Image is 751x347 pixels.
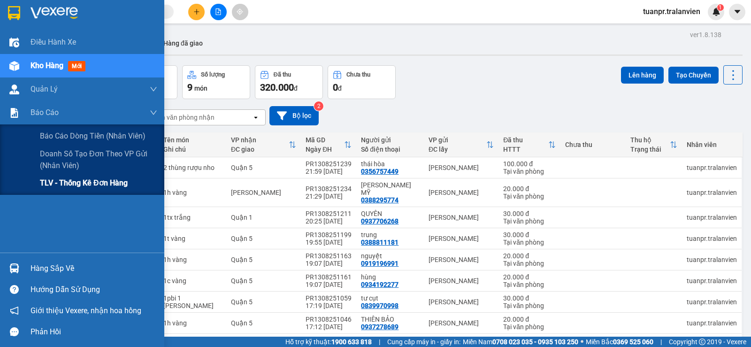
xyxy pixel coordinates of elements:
[255,65,323,99] button: Đã thu320.000đ
[231,146,289,153] div: ĐC giao
[226,132,301,157] th: Toggle SortBy
[361,252,419,260] div: nguyệt
[9,108,19,118] img: solution-icon
[699,339,705,345] span: copyright
[503,337,556,344] div: 50.000 đ
[503,260,556,267] div: Tại văn phòng
[387,337,460,347] span: Cung cấp máy in - giấy in:
[31,83,58,95] span: Quản Lý
[361,231,419,239] div: trung
[346,71,370,78] div: Chưa thu
[636,6,708,17] span: tuanpr.tralanvien
[503,281,556,288] div: Tại văn phòng
[503,146,548,153] div: HTTT
[10,306,19,315] span: notification
[379,337,380,347] span: |
[565,141,621,148] div: Chưa thu
[498,132,560,157] th: Toggle SortBy
[690,30,721,40] div: ver 1.8.138
[210,4,227,20] button: file-add
[306,217,352,225] div: 20:25 [DATE]
[306,260,352,267] div: 19:07 [DATE]
[429,164,494,171] div: [PERSON_NAME]
[31,36,76,48] span: Điều hành xe
[163,256,222,263] div: 1h vàng
[503,273,556,281] div: 20.000 đ
[31,283,157,297] div: Hướng dẫn sử dụng
[361,302,398,309] div: 0839970998
[269,106,319,125] button: Bộ lọc
[361,281,398,288] div: 0934192277
[306,337,352,344] div: PR1308251029
[429,298,494,306] div: [PERSON_NAME]
[188,4,205,20] button: plus
[503,210,556,217] div: 30.000 đ
[40,130,146,142] span: Báo cáo dòng tiền (nhân viên)
[503,185,556,193] div: 20.000 đ
[429,136,486,144] div: VP gửi
[429,319,494,327] div: [PERSON_NAME]
[182,65,250,99] button: Số lượng9món
[429,214,494,221] div: [PERSON_NAME]
[301,132,356,157] th: Toggle SortBy
[361,337,419,344] div: ĐỊNH
[626,132,682,157] th: Toggle SortBy
[361,160,419,168] div: thái hòa
[231,136,289,144] div: VP nhận
[361,136,419,144] div: Người gửi
[306,294,352,302] div: PR1308251059
[361,316,419,323] div: THIÊN BẢO
[193,8,200,15] span: plus
[31,262,157,276] div: Hàng sắp về
[10,327,19,336] span: message
[328,65,396,99] button: Chưa thu0đ
[231,298,296,306] div: Quận 5
[687,277,737,285] div: tuanpr.tralanvien
[163,146,222,153] div: Ghi chú
[630,146,670,153] div: Trạng thái
[429,256,494,263] div: [PERSON_NAME]
[150,109,157,116] span: down
[252,114,260,121] svg: open
[306,302,352,309] div: 17:19 [DATE]
[201,71,225,78] div: Số lượng
[503,302,556,309] div: Tại văn phòng
[503,239,556,246] div: Tại văn phòng
[163,277,222,285] div: 1c vàng
[306,323,352,331] div: 17:12 [DATE]
[361,323,398,331] div: 0937278689
[687,189,737,196] div: tuanpr.tralanvien
[8,6,20,20] img: logo-vxr
[9,38,19,47] img: warehouse-icon
[10,285,19,294] span: question-circle
[719,4,722,11] span: 1
[306,231,352,239] div: PR1308251199
[40,177,128,189] span: TLV - Thống kê đơn hàng
[331,338,372,346] strong: 1900 633 818
[231,256,296,263] div: Quận 5
[237,8,243,15] span: aim
[187,82,192,93] span: 9
[9,263,19,273] img: warehouse-icon
[163,319,222,327] div: 1h vàng
[31,325,157,339] div: Phản hồi
[687,214,737,221] div: tuanpr.tralanvien
[630,136,670,144] div: Thu hộ
[306,273,352,281] div: PR1308251161
[68,61,85,71] span: mới
[687,319,737,327] div: tuanpr.tralanvien
[361,146,419,153] div: Số điện thoại
[361,260,398,267] div: 0919196991
[621,67,664,84] button: Lên hàng
[306,210,352,217] div: PR1308251211
[306,239,352,246] div: 19:55 [DATE]
[503,168,556,175] div: Tại văn phòng
[463,337,578,347] span: Miền Nam
[660,337,662,347] span: |
[285,337,372,347] span: Hỗ trợ kỹ thuật:
[306,146,344,153] div: Ngày ĐH
[306,136,344,144] div: Mã GD
[163,189,222,196] div: 1h vàng
[361,273,419,281] div: hùng
[163,164,222,171] div: 2 thùng rượu nho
